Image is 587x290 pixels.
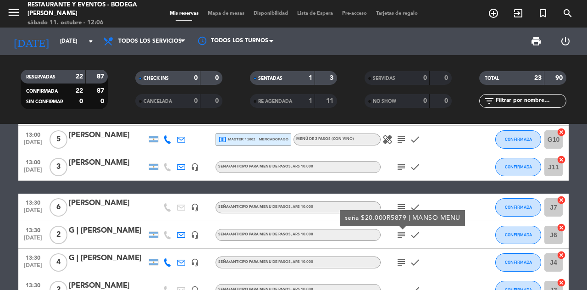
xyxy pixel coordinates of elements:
i: cancel [557,155,566,164]
i: exit_to_app [513,8,524,19]
input: Filtrar por nombre... [495,96,566,106]
i: local_atm [218,135,227,144]
i: cancel [557,195,566,205]
strong: 0 [215,98,221,104]
span: [DATE] [22,262,44,273]
span: CONFIRMADA [505,137,532,142]
i: arrow_drop_down [85,36,96,47]
i: menu [7,6,21,19]
span: 2 [50,226,67,244]
i: headset_mic [191,163,199,171]
div: Restaurante y Eventos - Bodega [PERSON_NAME] [28,0,140,18]
i: check [410,162,421,173]
span: CANCELADA [144,99,172,104]
strong: 0 [194,75,198,81]
span: Seña/anticipo para MENU DE PASOS [218,205,313,209]
span: 13:30 [22,279,44,290]
button: CONFIRMADA [495,253,541,272]
span: print [531,36,542,47]
i: cancel [557,278,566,287]
strong: 11 [326,98,335,104]
span: Seña/anticipo para MENU DE PASOS [218,233,313,236]
span: Seña/anticipo para MENU DE PASOS [218,260,313,264]
i: cancel [557,251,566,260]
span: [DATE] [22,167,44,178]
span: Mapa de mesas [203,11,249,16]
span: RE AGENDADA [258,99,292,104]
div: sábado 11. octubre - 12:06 [28,18,140,28]
span: Lista de Espera [293,11,338,16]
span: Pre-acceso [338,11,371,16]
div: seña $20.000R5879 | MANSO MENU [345,213,460,223]
i: cancel [557,223,566,232]
strong: 87 [97,73,106,80]
span: 13:30 [22,252,44,262]
strong: 1 [309,98,312,104]
div: [PERSON_NAME] [69,197,147,209]
i: check [410,257,421,268]
button: CONFIRMADA [495,130,541,149]
strong: 87 [97,88,106,94]
strong: 22 [76,88,83,94]
span: , ARS 10.000 [291,260,313,264]
strong: 0 [100,98,106,105]
div: G | [PERSON_NAME] [69,225,147,237]
span: 3 [50,158,67,176]
div: G | [PERSON_NAME] [69,252,147,264]
span: Disponibilidad [249,11,293,16]
span: Seña/anticipo para MENU DE PASOS [218,165,313,168]
span: 5 [50,130,67,149]
span: 13:00 [22,156,44,167]
span: Tarjetas de regalo [371,11,422,16]
i: add_circle_outline [488,8,499,19]
span: 13:30 [22,197,44,207]
span: CHECK INS [144,76,169,81]
strong: 3 [330,75,335,81]
span: 13:00 [22,129,44,139]
i: subject [396,257,407,268]
span: , ARS 10.000 [291,233,313,236]
i: [DATE] [7,31,55,51]
span: NO SHOW [373,99,396,104]
i: subject [396,229,407,240]
i: healing [382,134,393,145]
div: [PERSON_NAME] [69,157,147,169]
span: Todos los servicios [118,38,182,45]
span: [DATE] [22,235,44,245]
span: CONFIRMADA [505,232,532,237]
span: 4 [50,253,67,272]
button: CONFIRMADA [495,198,541,217]
span: [DATE] [22,139,44,150]
i: headset_mic [191,258,199,267]
i: cancel [557,128,566,137]
strong: 0 [194,98,198,104]
span: SERVIDAS [373,76,395,81]
span: CONFIRMADA [505,205,532,210]
i: headset_mic [191,231,199,239]
strong: 0 [215,75,221,81]
i: turned_in_not [537,8,548,19]
div: [PERSON_NAME] [69,129,147,141]
i: subject [396,134,407,145]
i: subject [396,162,407,173]
i: check [410,134,421,145]
span: , ARS 10.000 [291,205,313,209]
strong: 0 [423,75,427,81]
span: MENÚ DE 3 PASOS (Con vino) [296,137,354,141]
i: subject [396,202,407,213]
span: 6 [50,198,67,217]
i: filter_list [484,95,495,106]
strong: 0 [444,98,450,104]
span: CONFIRMADA [505,164,532,169]
i: headset_mic [191,203,199,212]
span: , ARS 10.000 [291,165,313,168]
span: mercadopago [259,136,288,142]
i: check [410,229,421,240]
strong: 1 [309,75,312,81]
span: SENTADAS [258,76,282,81]
strong: 0 [444,75,450,81]
strong: 0 [79,98,83,105]
strong: 90 [555,75,565,81]
span: 13:30 [22,224,44,235]
strong: 0 [423,98,427,104]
